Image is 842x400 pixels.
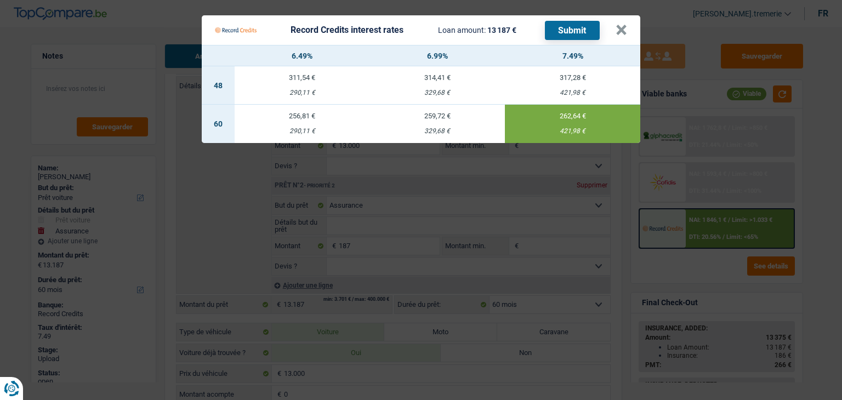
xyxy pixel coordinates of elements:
td: 48 [202,66,235,105]
div: 259,72 € [370,112,505,119]
div: 262,64 € [505,112,640,119]
div: 329,68 € [370,89,505,96]
div: 314,41 € [370,74,505,81]
td: 60 [202,105,235,143]
div: 421,98 € [505,89,640,96]
div: 421,98 € [505,128,640,135]
th: 6.49% [235,45,370,66]
span: 13 187 € [487,26,516,35]
img: Record Credits [215,20,257,41]
button: Submit [545,21,600,40]
div: 290,11 € [235,128,370,135]
div: 290,11 € [235,89,370,96]
div: Record Credits interest rates [291,26,403,35]
th: 6.99% [370,45,505,66]
div: 311,54 € [235,74,370,81]
div: 329,68 € [370,128,505,135]
button: × [616,25,627,36]
th: 7.49% [505,45,640,66]
div: 256,81 € [235,112,370,119]
span: Loan amount: [438,26,486,35]
div: 317,28 € [505,74,640,81]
